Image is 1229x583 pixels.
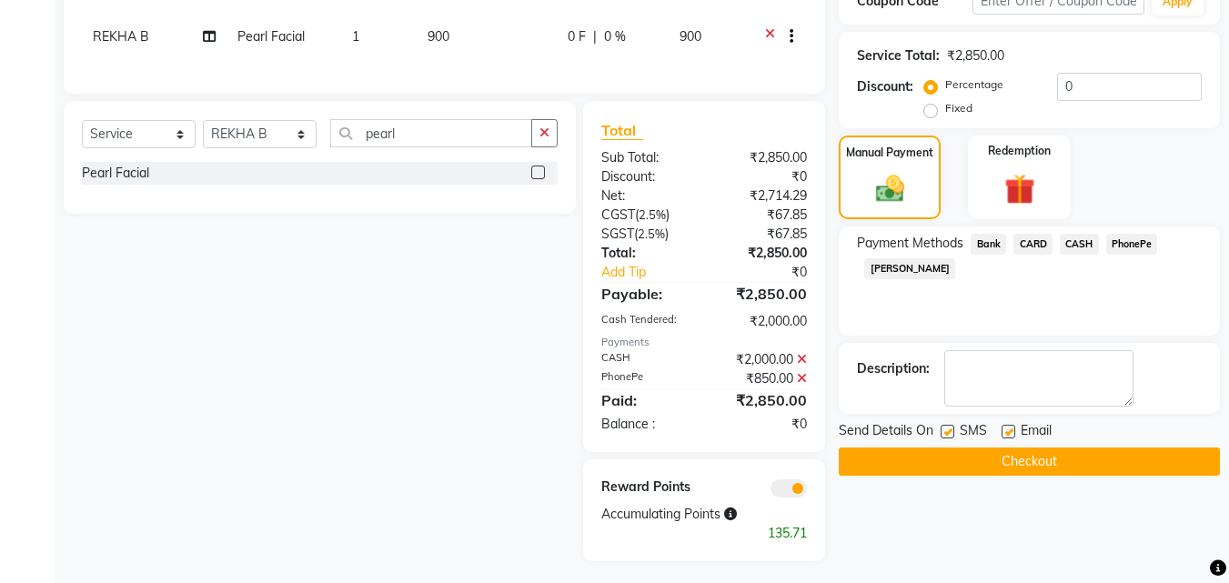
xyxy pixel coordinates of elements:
[639,207,666,222] span: 2.5%
[588,477,704,498] div: Reward Points
[1060,234,1099,255] span: CASH
[601,121,643,140] span: Total
[704,167,821,186] div: ₹0
[988,143,1051,159] label: Redemption
[680,28,701,45] span: 900
[237,28,305,45] span: Pearl Facial
[588,167,704,186] div: Discount:
[864,258,955,279] span: [PERSON_NAME]
[588,283,704,305] div: Payable:
[604,27,626,46] span: 0 %
[971,234,1006,255] span: Bank
[638,226,665,241] span: 2.5%
[601,335,807,350] div: Payments
[588,524,821,543] div: 135.71
[945,100,972,116] label: Fixed
[704,148,821,167] div: ₹2,850.00
[588,369,704,388] div: PhonePe
[839,447,1220,476] button: Checkout
[704,415,821,434] div: ₹0
[588,148,704,167] div: Sub Total:
[846,145,933,161] label: Manual Payment
[704,206,821,225] div: ₹67.85
[960,421,987,444] span: SMS
[588,312,704,331] div: Cash Tendered:
[839,421,933,444] span: Send Details On
[352,28,359,45] span: 1
[857,359,930,378] div: Description:
[428,28,449,45] span: 900
[588,206,704,225] div: ( )
[593,27,597,46] span: |
[857,234,963,253] span: Payment Methods
[1013,234,1053,255] span: CARD
[93,28,149,45] span: REKHA B
[704,312,821,331] div: ₹2,000.00
[704,389,821,411] div: ₹2,850.00
[947,46,1004,65] div: ₹2,850.00
[588,225,704,244] div: ( )
[601,226,634,242] span: SGST
[724,263,821,282] div: ₹0
[588,415,704,434] div: Balance :
[601,206,635,223] span: CGST
[945,76,1003,93] label: Percentage
[704,225,821,244] div: ₹67.85
[704,350,821,369] div: ₹2,000.00
[704,283,821,305] div: ₹2,850.00
[330,119,532,147] input: Search or Scan
[588,263,723,282] a: Add Tip
[857,46,940,65] div: Service Total:
[82,164,149,183] div: Pearl Facial
[588,186,704,206] div: Net:
[867,172,913,205] img: _cash.svg
[704,244,821,263] div: ₹2,850.00
[1021,421,1052,444] span: Email
[588,389,704,411] div: Paid:
[588,350,704,369] div: CASH
[857,77,913,96] div: Discount:
[704,186,821,206] div: ₹2,714.29
[588,244,704,263] div: Total:
[704,369,821,388] div: ₹850.00
[568,27,586,46] span: 0 F
[588,505,762,524] div: Accumulating Points
[995,170,1044,207] img: _gift.svg
[1106,234,1158,255] span: PhonePe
